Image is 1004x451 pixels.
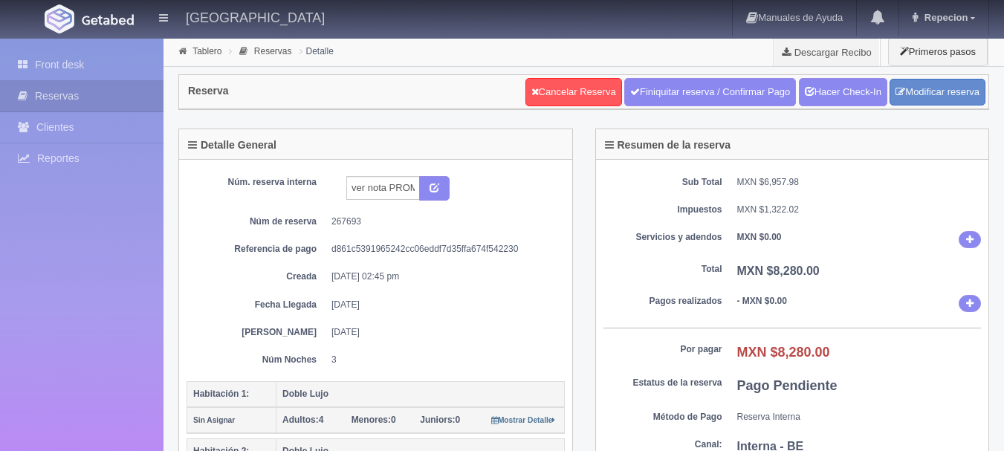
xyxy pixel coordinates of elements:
[296,44,337,58] li: Detalle
[331,326,554,339] dd: [DATE]
[331,354,554,366] dd: 3
[603,343,722,356] dt: Por pagar
[198,326,317,339] dt: [PERSON_NAME]
[921,12,968,23] span: Repecion
[491,416,556,424] small: Mostrar Detalle
[352,415,391,425] strong: Menores:
[799,78,887,106] a: Hacer Check-In
[737,345,830,360] b: MXN $8,280.00
[193,416,235,424] small: Sin Asignar
[603,263,722,276] dt: Total
[525,78,622,106] a: Cancelar Reserva
[198,354,317,366] dt: Núm Noches
[491,415,556,425] a: Mostrar Detalle
[774,37,880,67] a: Descargar Recibo
[737,378,838,393] b: Pago Pendiente
[737,265,820,277] b: MXN $8,280.00
[276,381,565,407] th: Doble Lujo
[45,4,74,33] img: Getabed
[254,46,292,56] a: Reservas
[603,176,722,189] dt: Sub Total
[198,299,317,311] dt: Fecha Llegada
[737,296,787,306] b: - MXN $0.00
[737,232,782,242] b: MXN $0.00
[188,140,276,151] h4: Detalle General
[890,79,985,106] a: Modificar reserva
[603,411,722,424] dt: Método de Pago
[603,377,722,389] dt: Estatus de la reserva
[624,78,796,106] a: Finiquitar reserva / Confirmar Pago
[331,299,554,311] dd: [DATE]
[420,415,455,425] strong: Juniors:
[198,270,317,283] dt: Creada
[737,411,982,424] dd: Reserva Interna
[282,415,319,425] strong: Adultos:
[282,415,323,425] span: 4
[888,37,988,66] button: Primeros pasos
[352,415,396,425] span: 0
[186,7,325,26] h4: [GEOGRAPHIC_DATA]
[193,389,249,399] b: Habitación 1:
[331,215,554,228] dd: 267693
[603,204,722,216] dt: Impuestos
[188,85,229,97] h4: Reserva
[420,415,460,425] span: 0
[198,176,317,189] dt: Núm. reserva interna
[331,243,554,256] dd: d861c5391965242cc06eddf7d35ffa674f542230
[82,14,134,25] img: Getabed
[603,231,722,244] dt: Servicios y adendos
[198,243,317,256] dt: Referencia de pago
[192,46,221,56] a: Tablero
[605,140,731,151] h4: Resumen de la reserva
[331,270,554,283] dd: [DATE] 02:45 pm
[603,295,722,308] dt: Pagos realizados
[737,204,982,216] dd: MXN $1,322.02
[198,215,317,228] dt: Núm de reserva
[737,176,982,189] dd: MXN $6,957.98
[603,438,722,451] dt: Canal:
